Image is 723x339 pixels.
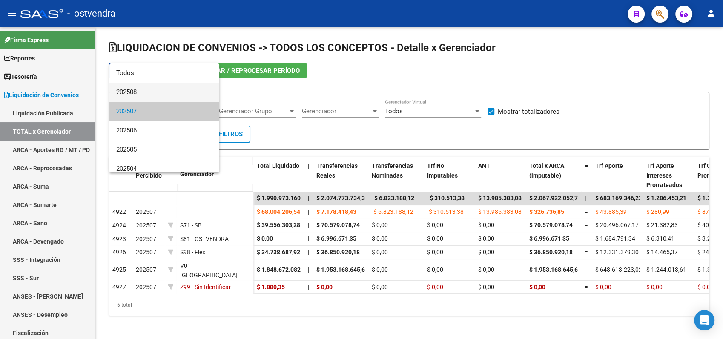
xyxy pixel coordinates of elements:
[116,159,212,178] span: 202504
[116,121,212,140] span: 202506
[694,310,714,330] div: Open Intercom Messenger
[116,140,212,159] span: 202505
[116,63,212,83] span: Todos
[116,83,212,102] span: 202508
[116,102,212,121] span: 202507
